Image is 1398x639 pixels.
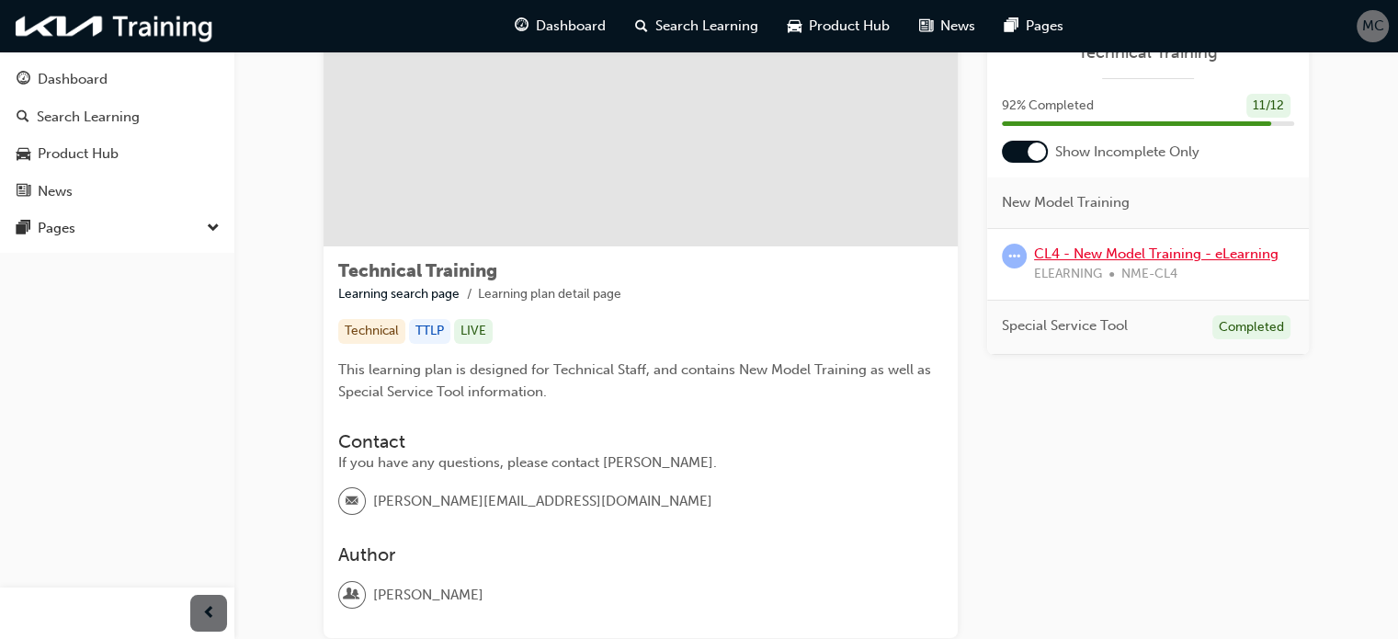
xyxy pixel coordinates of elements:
a: pages-iconPages [990,7,1078,45]
div: TTLP [409,319,450,344]
button: DashboardSearch LearningProduct HubNews [7,59,227,211]
span: Pages [1026,16,1063,37]
span: Special Service Tool [1002,315,1128,337]
a: search-iconSearch Learning [620,7,773,45]
div: News [38,181,73,202]
a: news-iconNews [904,7,990,45]
div: Pages [38,218,75,239]
a: Search Learning [7,100,227,134]
span: 92 % Completed [1002,96,1094,117]
span: Show Incomplete Only [1055,142,1199,163]
button: MC [1357,10,1389,42]
span: [PERSON_NAME] [373,585,483,606]
span: ELEARNING [1034,264,1102,285]
span: pages-icon [1005,15,1018,38]
span: NME-CL4 [1121,264,1177,285]
span: email-icon [346,490,358,514]
span: [PERSON_NAME][EMAIL_ADDRESS][DOMAIN_NAME] [373,491,712,512]
a: car-iconProduct Hub [773,7,904,45]
span: This learning plan is designed for Technical Staff, and contains New Model Training as well as Sp... [338,361,935,400]
h3: Contact [338,431,943,452]
div: Completed [1212,315,1290,340]
button: Pages [7,211,227,245]
span: Product Hub [809,16,890,37]
a: News [7,175,227,209]
h3: Author [338,544,943,565]
div: 11 / 12 [1246,94,1290,119]
div: Dashboard [38,69,108,90]
div: LIVE [454,319,493,344]
span: search-icon [635,15,648,38]
a: Learning search page [338,286,460,302]
a: CL4 - New Model Training - eLearning [1034,245,1279,262]
a: Technical Training [1002,42,1294,63]
span: learningRecordVerb_ATTEMPT-icon [1002,244,1027,268]
div: If you have any questions, please contact [PERSON_NAME]. [338,452,943,474]
span: MC [1362,16,1384,37]
span: news-icon [17,184,30,200]
a: Product Hub [7,137,227,171]
a: Dashboard [7,63,227,97]
div: Product Hub [38,143,119,165]
span: pages-icon [17,221,30,237]
span: search-icon [17,109,29,126]
span: Search Learning [655,16,758,37]
a: guage-iconDashboard [500,7,620,45]
span: prev-icon [202,602,216,625]
span: user-icon [346,583,358,607]
span: car-icon [788,15,801,38]
span: Dashboard [536,16,606,37]
span: Technical Training [338,260,497,281]
span: guage-icon [17,72,30,88]
span: news-icon [919,15,933,38]
span: car-icon [17,146,30,163]
img: kia-training [9,7,221,45]
div: Technical [338,319,405,344]
div: Search Learning [37,107,140,128]
span: guage-icon [515,15,529,38]
span: down-icon [207,217,220,241]
span: New Model Training [1002,192,1130,213]
li: Learning plan detail page [478,284,621,305]
span: News [940,16,975,37]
